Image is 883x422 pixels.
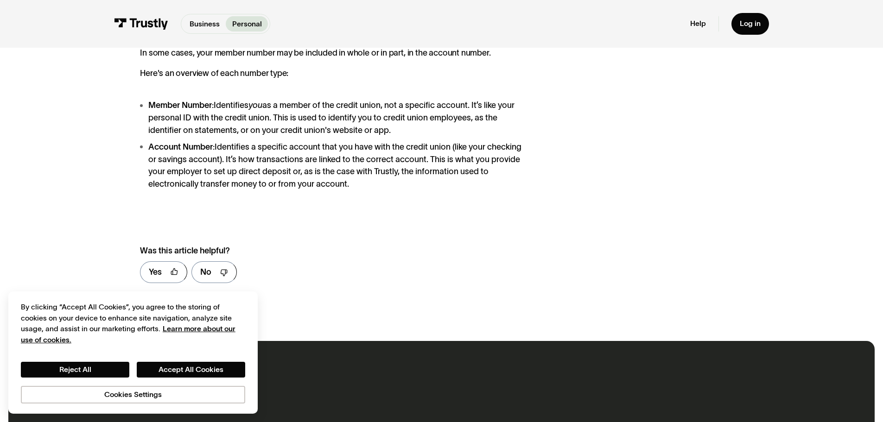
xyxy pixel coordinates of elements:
a: No [191,261,237,283]
li: Identifies as a member of the credit union, not a specific account. It’s like your personal ID wi... [140,99,528,137]
a: Help [690,19,706,28]
div: By clicking “Accept All Cookies”, you agree to the storing of cookies on your device to enhance s... [21,302,245,345]
div: Privacy [21,302,245,403]
button: Reject All [21,362,129,378]
div: Log in [740,19,761,28]
button: Accept All Cookies [137,362,245,378]
em: you [248,101,262,110]
a: Yes [140,261,187,283]
p: Trustly uses the account number when electronically moving money to or from your credit union acc... [140,28,528,78]
a: Log in [731,13,769,35]
li: Identifies a specific account that you have with the credit union (like your checking or savings ... [140,141,528,191]
p: Personal [232,19,262,30]
div: Yes [149,266,162,278]
a: Business [183,16,226,31]
p: Business [190,19,220,30]
img: Trustly Logo [114,18,168,30]
div: Was this article helpful? [140,245,506,257]
strong: Account Number: [148,142,215,151]
div: Cookie banner [8,291,258,414]
a: Personal [226,16,268,31]
strong: Member Number: [148,101,214,110]
button: Cookies Settings [21,386,245,403]
div: No [200,266,211,278]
